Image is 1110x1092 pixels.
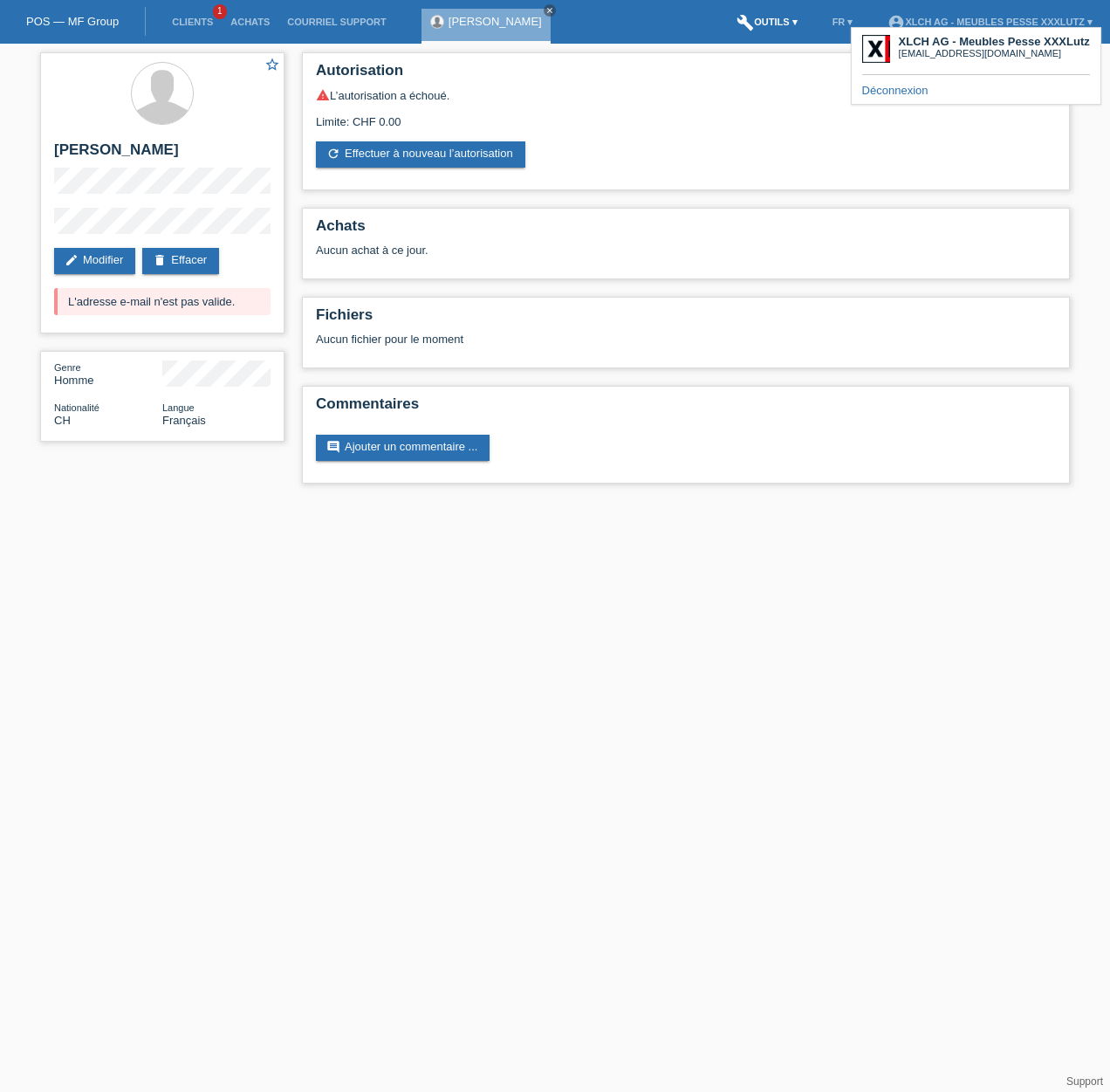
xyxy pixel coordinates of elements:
[316,62,1056,88] h2: Autorisation
[54,402,99,413] span: Nationalité
[899,48,1090,58] div: [EMAIL_ADDRESS][DOMAIN_NAME]
[163,17,222,27] a: Clients
[879,17,1101,27] a: account_circleXLCH AG - Meubles Pesse XXXLutz ▾
[728,17,805,27] a: buildOutils ▾
[162,414,206,427] span: Français
[1066,1075,1103,1088] a: Support
[316,306,1056,333] h2: Fichiers
[449,15,542,28] a: [PERSON_NAME]
[316,395,1056,422] h2: Commentaires
[316,244,1056,270] div: Aucun achat à ce jour.
[316,141,525,168] a: refreshEffectuer à nouveau l’autorisation
[264,57,280,72] i: star_border
[54,141,271,168] h2: [PERSON_NAME]
[54,361,162,387] div: Homme
[862,84,928,97] a: Déconnexion
[54,248,135,274] a: editModifier
[54,288,271,315] div: L'adresse e-mail n'est pas valide.
[162,402,195,413] span: Langue
[316,435,490,461] a: commentAjouter un commentaire ...
[899,35,1090,48] b: XLCH AG - Meubles Pesse XXXLutz
[54,414,71,427] span: Suisse
[316,333,849,346] div: Aucun fichier pour le moment
[222,17,278,27] a: Achats
[737,14,754,31] i: build
[142,248,219,274] a: deleteEffacer
[316,88,1056,102] div: L’autorisation a échoué.
[326,440,340,454] i: comment
[326,147,340,161] i: refresh
[213,4,227,19] span: 1
[153,253,167,267] i: delete
[824,17,862,27] a: FR ▾
[316,102,1056,128] div: Limite: CHF 0.00
[316,88,330,102] i: warning
[54,362,81,373] span: Genre
[316,217,1056,244] h2: Achats
[26,15,119,28] a: POS — MF Group
[65,253,79,267] i: edit
[264,57,280,75] a: star_border
[278,17,394,27] a: Courriel Support
[545,6,554,15] i: close
[887,14,905,31] i: account_circle
[862,35,890,63] img: 46423_square.png
[544,4,556,17] a: close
